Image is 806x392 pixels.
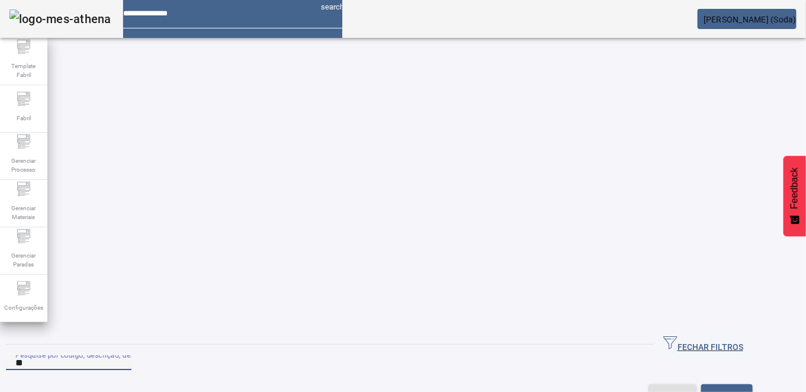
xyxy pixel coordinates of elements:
[704,15,797,24] span: [PERSON_NAME] (Soda)
[15,351,305,359] mat-label: Pesquise por código, descrição, descrição abreviada, capacidade ou ano de fabricação
[663,336,743,354] span: FECHAR FILTROS
[9,9,111,28] img: logo-mes-athena
[6,58,41,83] span: Template Fabril
[789,168,800,209] span: Feedback
[783,156,806,236] button: Feedback - Mostrar pesquisa
[6,248,41,272] span: Gerenciar Paradas
[1,300,47,316] span: Configurações
[13,110,34,126] span: Fabril
[654,334,753,355] button: FECHAR FILTROS
[6,200,41,225] span: Gerenciar Materiais
[6,153,41,178] span: Gerenciar Processo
